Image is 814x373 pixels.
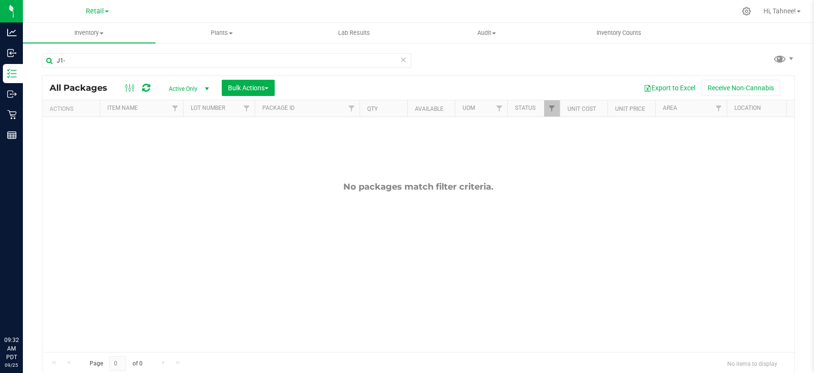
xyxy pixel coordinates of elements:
[7,130,17,140] inline-svg: Reports
[288,23,420,43] a: Lab Results
[415,106,443,112] a: Available
[42,53,412,68] input: Search Package ID, Item Name, SKU, Lot or Part Number...
[7,69,17,78] inline-svg: Inventory
[222,80,275,96] button: Bulk Actions
[421,29,552,37] span: Audit
[492,100,507,117] a: Filter
[156,29,288,37] span: Plants
[400,53,407,66] span: Clear
[86,7,104,15] span: Retail
[23,23,155,43] a: Inventory
[344,100,360,117] a: Filter
[4,362,19,369] p: 09/25
[567,106,596,112] a: Unit Cost
[783,100,798,117] a: Filter
[584,29,654,37] span: Inventory Counts
[420,23,553,43] a: Audit
[50,83,117,93] span: All Packages
[711,100,727,117] a: Filter
[325,29,383,37] span: Lab Results
[720,356,785,371] span: No items to display
[155,23,288,43] a: Plants
[515,105,536,111] a: Status
[228,84,268,92] span: Bulk Actions
[615,106,645,112] a: Unit Price
[42,181,794,192] div: No packages match filter criteria.
[4,336,19,362] p: 09:32 AM PDT
[7,110,17,119] inline-svg: Retail
[638,80,701,96] button: Export to Excel
[239,100,255,117] a: Filter
[50,106,96,112] div: Actions
[23,29,155,37] span: Inventory
[191,105,225,111] a: Lot Number
[10,297,38,325] iframe: Resource center
[763,7,796,15] span: Hi, Tahnee!
[7,48,17,58] inline-svg: Inbound
[367,106,378,112] a: Qty
[463,105,475,111] a: UOM
[663,105,677,111] a: Area
[734,105,761,111] a: Location
[107,105,138,111] a: Item Name
[7,89,17,99] inline-svg: Outbound
[701,80,780,96] button: Receive Non-Cannabis
[262,105,295,111] a: Package ID
[28,295,40,307] iframe: Resource center unread badge
[544,100,560,117] a: Filter
[167,100,183,117] a: Filter
[7,28,17,37] inline-svg: Analytics
[553,23,685,43] a: Inventory Counts
[741,7,752,16] div: Manage settings
[82,356,150,371] span: Page of 0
